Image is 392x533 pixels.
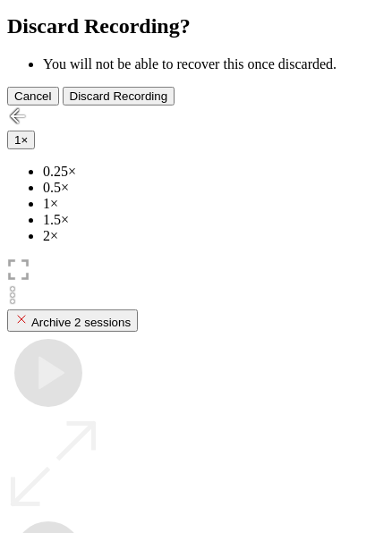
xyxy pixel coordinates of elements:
[14,312,131,329] div: Archive 2 sessions
[43,212,385,228] li: 1.5×
[43,228,385,244] li: 2×
[7,309,138,332] button: Archive 2 sessions
[43,196,385,212] li: 1×
[43,56,385,72] li: You will not be able to recover this once discarded.
[7,14,385,38] h2: Discard Recording?
[7,87,59,106] button: Cancel
[7,131,35,149] button: 1×
[14,133,21,147] span: 1
[63,87,175,106] button: Discard Recording
[43,180,385,196] li: 0.5×
[43,164,385,180] li: 0.25×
